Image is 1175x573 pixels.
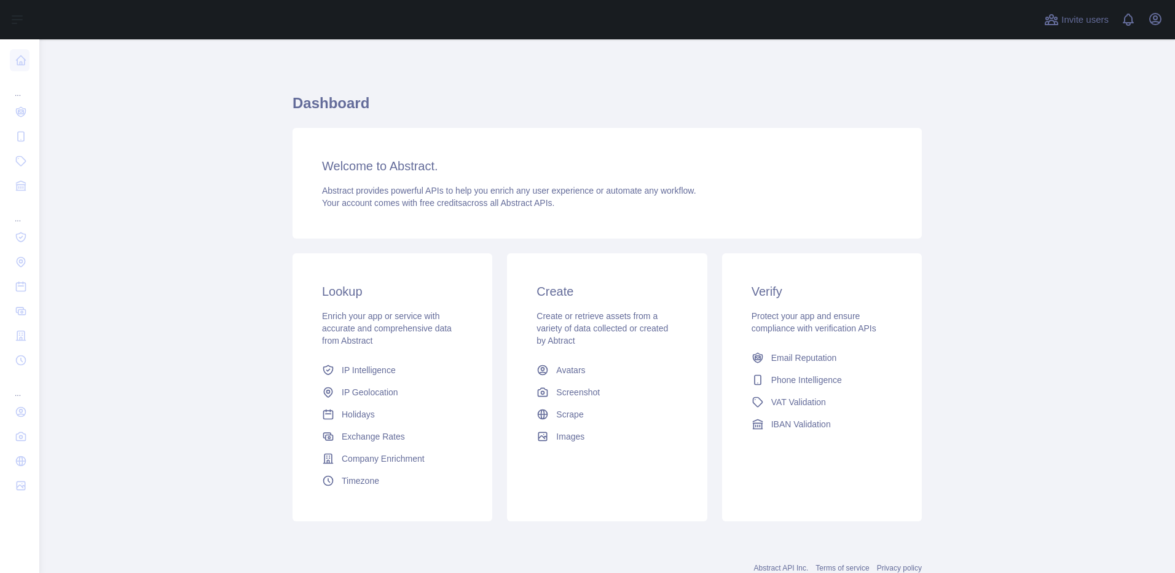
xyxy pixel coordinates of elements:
[317,359,468,381] a: IP Intelligence
[747,413,897,435] a: IBAN Validation
[10,374,29,398] div: ...
[747,369,897,391] a: Phone Intelligence
[556,430,584,443] span: Images
[317,425,468,448] a: Exchange Rates
[754,564,809,572] a: Abstract API Inc.
[342,408,375,421] span: Holidays
[532,403,682,425] a: Scrape
[10,199,29,224] div: ...
[420,198,462,208] span: free credits
[317,470,468,492] a: Timezone
[317,381,468,403] a: IP Geolocation
[771,418,831,430] span: IBAN Validation
[322,157,892,175] h3: Welcome to Abstract.
[322,186,696,196] span: Abstract provides powerful APIs to help you enrich any user experience or automate any workflow.
[322,283,463,300] h3: Lookup
[536,311,668,346] span: Create or retrieve assets from a variety of data collected or created by Abtract
[342,386,398,398] span: IP Geolocation
[556,364,585,376] span: Avatars
[771,374,842,386] span: Phone Intelligence
[747,347,897,369] a: Email Reputation
[10,74,29,98] div: ...
[322,311,452,346] span: Enrich your app or service with accurate and comprehensive data from Abstract
[752,311,876,333] span: Protect your app and ensure compliance with verification APIs
[556,408,583,421] span: Scrape
[532,425,682,448] a: Images
[342,364,396,376] span: IP Intelligence
[342,430,405,443] span: Exchange Rates
[1061,13,1109,27] span: Invite users
[747,391,897,413] a: VAT Validation
[322,198,554,208] span: Your account comes with across all Abstract APIs.
[815,564,869,572] a: Terms of service
[342,452,425,465] span: Company Enrichment
[771,396,826,408] span: VAT Validation
[771,352,837,364] span: Email Reputation
[536,283,677,300] h3: Create
[532,359,682,381] a: Avatars
[877,564,922,572] a: Privacy policy
[556,386,600,398] span: Screenshot
[317,403,468,425] a: Holidays
[342,475,379,487] span: Timezone
[293,93,922,123] h1: Dashboard
[532,381,682,403] a: Screenshot
[752,283,892,300] h3: Verify
[1042,10,1111,30] button: Invite users
[317,448,468,470] a: Company Enrichment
